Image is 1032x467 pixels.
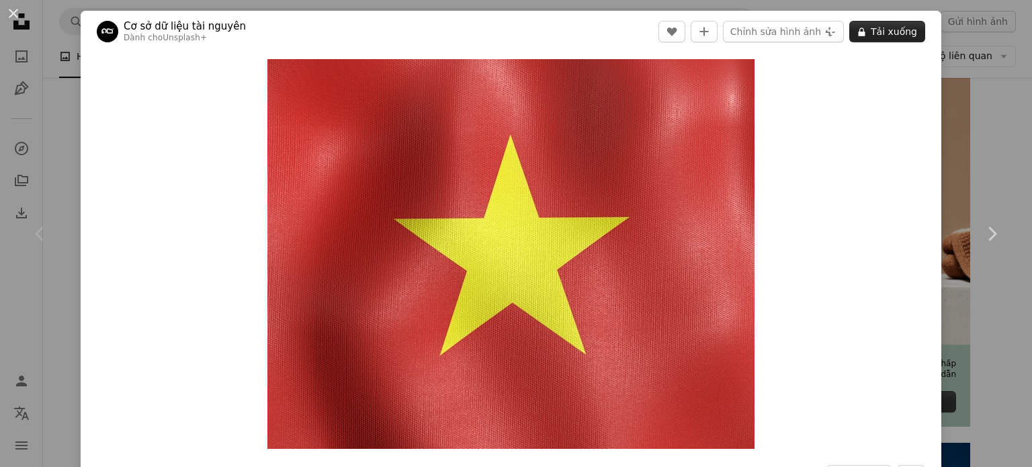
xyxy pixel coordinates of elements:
[124,20,246,32] font: Cơ sở dữ liệu tài nguyên
[691,21,718,42] button: Thêm vào Bộ sưu tập
[658,21,685,42] button: Giống
[951,169,1032,298] a: Kế tiếp
[124,33,163,42] font: Dành cho
[97,21,118,42] img: Đi đến hồ sơ của Cơ sở dữ liệu tài nguyên
[730,26,821,37] font: Chỉnh sửa hình ảnh
[871,26,917,37] font: Tải xuống
[723,21,844,42] button: Chỉnh sửa hình ảnh
[124,19,246,33] a: Cơ sở dữ liệu tài nguyên
[267,59,755,449] button: Phóng to hình ảnh này
[163,33,207,42] a: Unsplash+
[849,21,925,42] button: Tải xuống
[267,59,755,449] img: lá cờ Việt Nam đang tung bay trong gió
